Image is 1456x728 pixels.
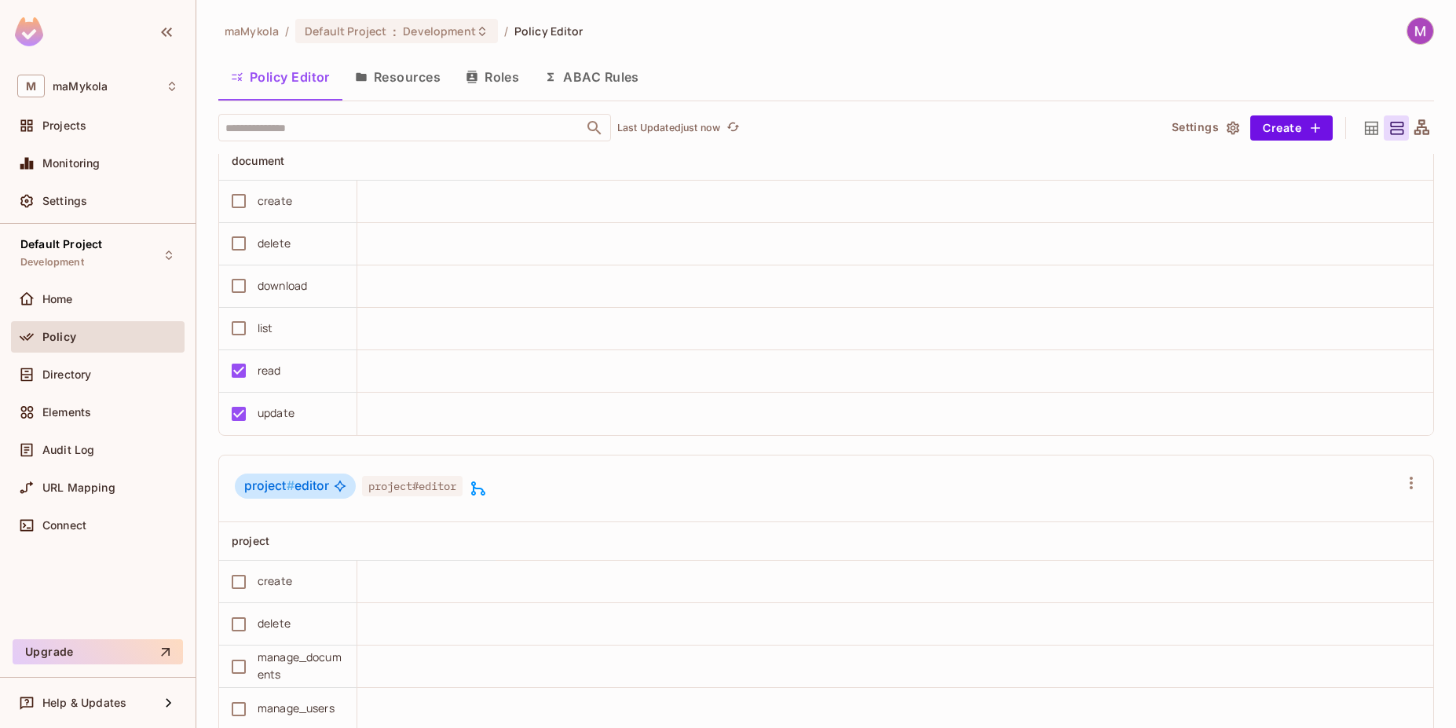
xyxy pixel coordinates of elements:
span: the active workspace [225,24,279,38]
img: SReyMgAAAABJRU5ErkJggg== [15,17,43,46]
span: M [17,75,45,97]
span: Default Project [20,238,102,251]
button: Open [583,117,605,139]
span: document [232,154,284,167]
span: editor [244,478,329,494]
div: update [258,404,294,422]
span: Home [42,293,73,305]
span: Projects [42,119,86,132]
button: Policy Editor [218,57,342,97]
span: URL Mapping [42,481,115,494]
span: Help & Updates [42,697,126,709]
div: create [258,192,292,210]
li: / [285,24,289,38]
span: project [244,478,294,493]
span: project [232,534,269,547]
span: project#editor [362,476,463,496]
span: Click to refresh data [720,119,742,137]
div: delete [258,235,291,252]
div: manage_users [258,700,335,717]
button: Resources [342,57,453,97]
span: Connect [42,519,86,532]
span: Elements [42,406,91,419]
span: refresh [726,120,740,136]
span: Policy Editor [514,24,583,38]
button: Settings [1165,115,1244,141]
span: Settings [42,195,87,207]
button: ABAC Rules [532,57,652,97]
li: / [504,24,508,38]
p: Last Updated just now [617,122,720,134]
button: Roles [453,57,532,97]
button: refresh [723,119,742,137]
div: download [258,277,307,294]
span: Audit Log [42,444,94,456]
span: Default Project [305,24,386,38]
span: Monitoring [42,157,101,170]
button: Upgrade [13,639,183,664]
div: create [258,573,292,590]
span: Development [20,256,84,269]
div: list [258,320,273,337]
span: # [287,478,294,493]
span: Development [403,24,475,38]
span: : [392,25,397,38]
span: Policy [42,331,76,343]
div: read [258,362,281,379]
button: Create [1250,115,1333,141]
span: Directory [42,368,91,381]
div: manage_documents [258,649,344,683]
div: delete [258,615,291,632]
span: Workspace: maMykola [53,80,108,93]
img: Mykola Martynov [1407,18,1433,44]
